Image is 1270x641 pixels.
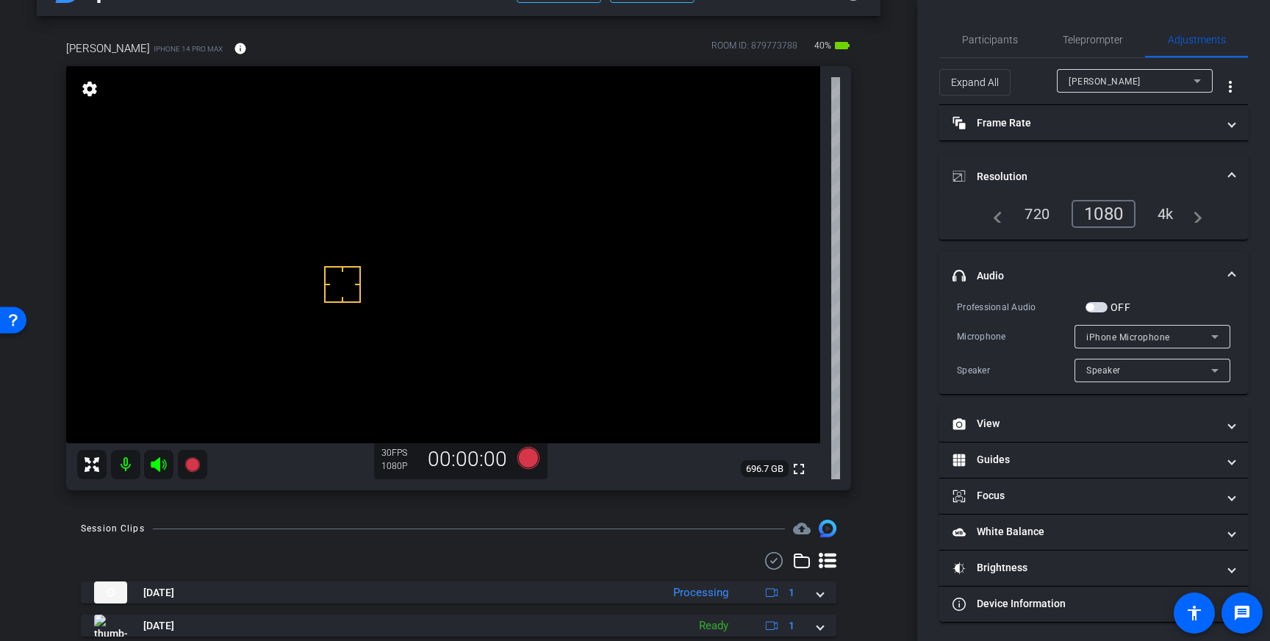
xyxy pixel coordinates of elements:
mat-panel-title: Audio [952,268,1217,284]
mat-icon: cloud_upload [793,520,811,537]
span: Destinations for your clips [793,520,811,537]
img: Session clips [819,520,836,537]
div: Microphone [957,329,1075,344]
span: 696.7 GB [741,460,789,478]
div: 30 [381,447,418,459]
div: Audio [939,299,1248,394]
span: [PERSON_NAME] [1069,76,1141,87]
div: 00:00:00 [418,447,517,472]
img: thumb-nail [94,581,127,604]
mat-icon: accessibility [1185,604,1203,622]
span: Teleprompter [1063,35,1123,45]
mat-icon: fullscreen [790,460,808,478]
div: ROOM ID: 879773788 [711,39,797,60]
mat-expansion-panel-header: White Balance [939,515,1248,550]
span: FPS [392,448,407,458]
span: 1 [789,585,794,601]
mat-expansion-panel-header: Resolution [939,153,1248,200]
span: Participants [962,35,1018,45]
mat-panel-title: Focus [952,488,1217,504]
span: 40% [812,34,833,57]
mat-panel-title: Frame Rate [952,115,1217,131]
div: Ready [692,617,736,634]
div: 4k [1147,201,1185,226]
div: Speaker [957,363,1075,378]
div: 1080 [1072,200,1136,228]
span: Speaker [1086,365,1121,376]
div: Resolution [939,200,1248,240]
span: iPhone Microphone [1086,332,1170,343]
mat-icon: battery_std [833,37,851,54]
mat-panel-title: Guides [952,452,1217,468]
button: Expand All [939,69,1011,96]
mat-icon: navigate_before [985,205,1002,223]
div: 1080P [381,460,418,472]
span: iPhone 14 Pro Max [154,43,223,54]
mat-expansion-panel-header: Audio [939,252,1248,299]
mat-panel-title: Brightness [952,560,1217,576]
mat-icon: navigate_next [1185,205,1202,223]
div: Professional Audio [957,300,1086,315]
mat-icon: settings [79,80,100,98]
mat-expansion-panel-header: Guides [939,443,1248,478]
mat-expansion-panel-header: Device Information [939,587,1248,622]
mat-panel-title: White Balance [952,524,1217,540]
button: More Options for Adjustments Panel [1213,69,1248,104]
span: Adjustments [1168,35,1226,45]
mat-panel-title: Resolution [952,169,1217,185]
div: Session Clips [81,521,145,536]
mat-expansion-panel-header: Focus [939,479,1248,514]
img: thumb-nail [94,615,127,637]
mat-panel-title: View [952,416,1217,431]
mat-expansion-panel-header: Frame Rate [939,105,1248,140]
span: [PERSON_NAME] [66,40,150,57]
mat-panel-title: Device Information [952,596,1217,612]
mat-expansion-panel-header: View [939,407,1248,442]
span: [DATE] [143,618,174,634]
span: Expand All [951,68,999,96]
mat-expansion-panel-header: thumb-nail[DATE]Processing1 [81,581,836,604]
div: 720 [1014,201,1061,226]
mat-icon: more_vert [1221,78,1239,96]
mat-expansion-panel-header: Brightness [939,551,1248,586]
mat-expansion-panel-header: thumb-nail[DATE]Ready1 [81,615,836,637]
span: 1 [789,618,794,634]
mat-icon: message [1233,604,1251,622]
mat-icon: info [234,42,247,55]
span: [DATE] [143,585,174,601]
label: OFF [1108,300,1130,315]
div: Processing [666,584,736,601]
